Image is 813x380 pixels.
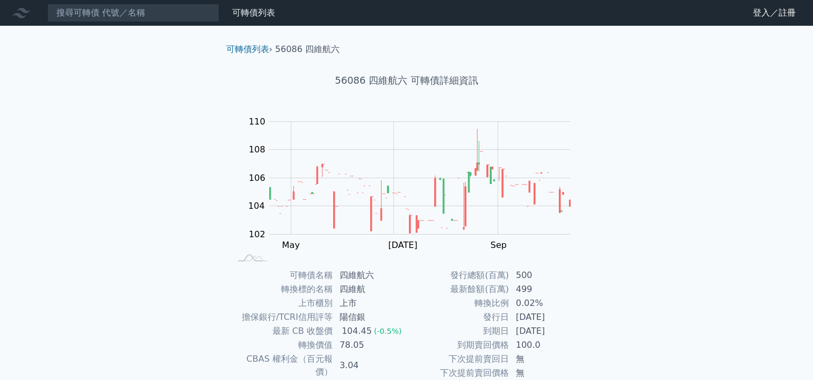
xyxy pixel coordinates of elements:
[231,282,333,296] td: 轉換標的名稱
[333,268,407,282] td: 四維航六
[231,310,333,324] td: 擔保銀行/TCRI信用評等
[407,366,509,380] td: 下次提前賣回價格
[333,338,407,352] td: 78.05
[47,4,219,22] input: 搜尋可轉債 代號／名稱
[407,310,509,324] td: 發行日
[218,73,596,88] h1: 56086 四維航六 可轉債詳細資訊
[340,325,374,338] div: 104.45
[509,324,583,338] td: [DATE]
[231,352,333,379] td: CBAS 權利金（百元報價）
[249,116,265,127] tspan: 110
[232,8,275,18] a: 可轉債列表
[249,144,265,155] tspan: 108
[333,296,407,310] td: 上市
[388,240,417,250] tspan: [DATE]
[407,324,509,338] td: 到期日
[407,296,509,310] td: 轉換比例
[407,338,509,352] td: 到期賣回價格
[509,310,583,324] td: [DATE]
[509,296,583,310] td: 0.02%
[407,268,509,282] td: 發行總額(百萬)
[744,4,804,21] a: 登入／註冊
[509,366,583,380] td: 無
[231,324,333,338] td: 最新 CB 收盤價
[333,310,407,324] td: 陽信銀
[509,352,583,366] td: 無
[226,44,269,54] a: 可轉債列表
[275,43,340,56] li: 56086 四維航六
[509,282,583,296] td: 499
[226,43,272,56] li: ›
[249,229,265,239] tspan: 102
[407,352,509,366] td: 下次提前賣回日
[282,240,300,250] tspan: May
[333,352,407,379] td: 3.04
[374,327,402,335] span: (-0.5%)
[248,201,265,211] tspan: 104
[231,296,333,310] td: 上市櫃別
[407,282,509,296] td: 最新餘額(百萬)
[509,338,583,352] td: 100.0
[249,173,265,183] tspan: 106
[509,268,583,282] td: 500
[333,282,407,296] td: 四維航
[231,268,333,282] td: 可轉債名稱
[491,240,507,250] tspan: Sep
[231,338,333,352] td: 轉換價值
[242,116,586,250] g: Chart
